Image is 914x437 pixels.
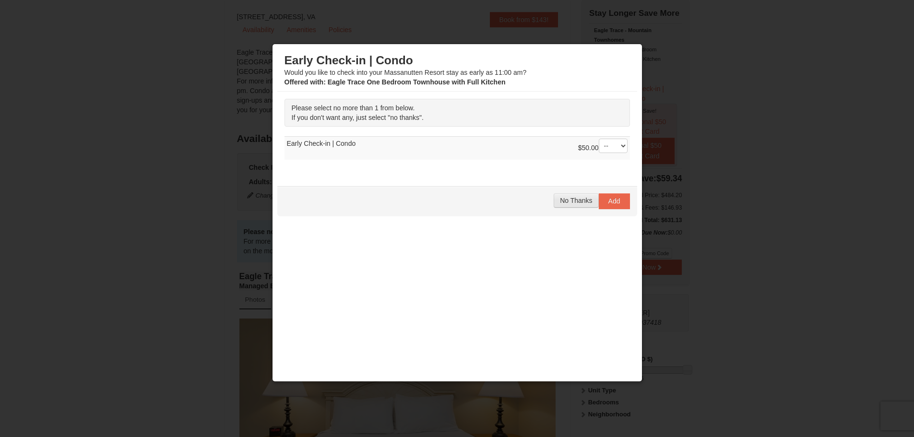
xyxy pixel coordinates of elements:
[285,53,630,87] div: Would you like to check into your Massanutten Resort stay as early as 11:00 am?
[285,137,630,160] td: Early Check-in | Condo
[599,193,630,209] button: Add
[608,197,620,205] span: Add
[554,193,598,208] button: No Thanks
[578,139,628,158] div: $50.00
[560,197,592,204] span: No Thanks
[285,78,324,86] span: Offered with
[285,53,630,68] h3: Early Check-in | Condo
[285,78,506,86] strong: : Eagle Trace One Bedroom Townhouse with Full Kitchen
[292,114,424,121] span: If you don't want any, just select "no thanks".
[292,104,415,112] span: Please select no more than 1 from below.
